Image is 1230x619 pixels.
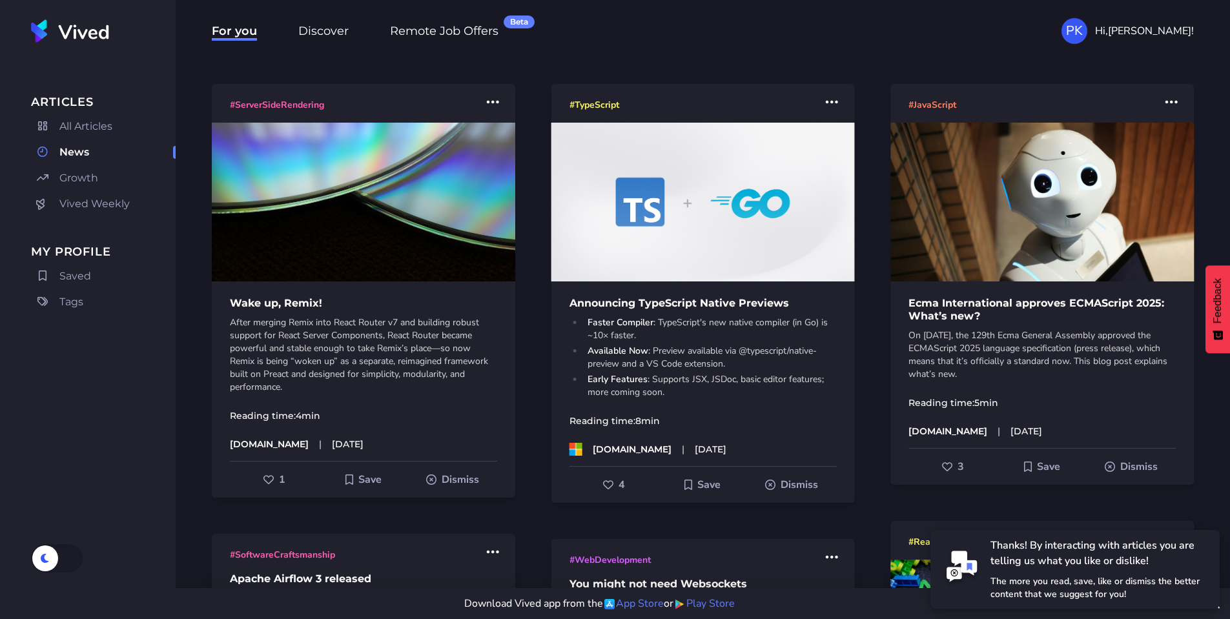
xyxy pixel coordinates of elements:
span: | [682,443,684,456]
time: 5 min [974,397,998,409]
a: Play Store [673,596,735,611]
button: Like [569,473,659,496]
span: Feedback [1212,278,1224,323]
button: Add to Saved For Later [319,468,408,491]
button: More actions [820,89,844,115]
button: More actions [1160,89,1184,115]
p: [DOMAIN_NAME] [908,425,987,438]
a: Announcing TypeScript Native Previews Faster Compiler: TypeScript's new native compiler (in Go) i... [551,112,855,456]
h1: Thanks! By interacting with articles you are telling us what you like or dislike! [990,538,1207,569]
button: Dismiss [747,473,836,496]
h1: Ecma International approves ECMAScript 2025: What’s new? [890,297,1194,323]
span: Growth [59,170,98,186]
p: [DOMAIN_NAME] [593,443,671,456]
button: PKHi,[PERSON_NAME]! [1061,18,1194,44]
time: [DATE] [332,438,364,451]
button: Feedback - Show survey [1205,265,1230,353]
p: Reading time: [551,414,855,427]
h1: Apache Airflow 3 released [212,573,515,585]
div: Beta [504,15,535,28]
img: Vived [31,19,109,43]
span: # WebDevelopment [569,554,651,566]
a: #TypeScript [569,97,619,112]
span: # TypeScript [569,99,619,111]
span: | [998,425,1000,438]
span: News [59,145,89,160]
time: 8 min [635,415,660,427]
a: Growth [31,168,176,188]
a: App Store [603,596,664,611]
li: : TypeScript's new native compiler (in Go) is ~10× faster. [584,316,837,342]
a: #JavaScript [908,97,956,112]
span: # React [908,536,938,548]
a: Vived Weekly [31,194,176,214]
a: Ecma International approves ECMAScript 2025: What’s new?On [DATE], the 129th Ecma General Assembl... [890,112,1194,438]
time: 4 min [296,410,320,421]
button: Like [230,468,319,491]
p: [DOMAIN_NAME] [230,438,309,451]
a: Discover [298,22,349,40]
h1: You might not need Websockets [551,578,855,591]
button: More actions [820,544,844,570]
button: More actions [481,539,505,565]
a: #ServerSideRendering [230,97,324,112]
p: Reading time: [890,396,1194,409]
li: : Preview available via @typescript/native-preview and a VS Code extension. [584,345,837,370]
span: # JavaScript [908,99,956,111]
h1: Announcing TypeScript Native Previews [551,297,855,310]
button: Dismiss [1087,455,1176,478]
span: Remote Job Offers [390,24,498,41]
span: | [319,438,322,451]
p: On [DATE], the 129th Ecma General Assembly approved the ECMAScript 2025 language specification (p... [908,329,1176,381]
button: Like [908,455,998,478]
span: Vived Weekly [59,196,130,212]
a: #React [908,534,938,549]
button: Add to Saved For Later [998,455,1087,478]
p: After merging Remix into React Router v7 and building robust support for React Server Components,... [230,316,497,394]
a: News [31,142,176,163]
a: #SoftwareCraftsmanship [230,547,335,562]
div: PK [1061,18,1087,44]
time: [DATE] [1010,425,1042,438]
strong: Early Features [588,373,648,385]
strong: Faster Compiler [588,316,653,329]
time: [DATE] [695,443,726,456]
span: All Articles [59,119,112,134]
a: Remote Job OffersBeta [390,22,498,40]
span: Hi, [PERSON_NAME] ! [1095,23,1194,39]
span: My Profile [31,243,176,261]
h2: The more you read, save, like or dismiss the better content that we suggest for you! [990,575,1207,601]
button: More actions [481,89,505,115]
span: Saved [59,269,91,284]
span: Articles [31,93,176,111]
h1: Wake up, Remix! [212,297,515,310]
a: #WebDevelopment [569,552,651,567]
a: Tags [31,292,176,312]
span: Tags [59,294,83,310]
a: All Articles [31,116,176,137]
a: Saved [31,266,176,287]
span: # SoftwareCraftsmanship [230,549,335,561]
li: : Supports JSX, JSDoc, basic editor features; more coming soon. [584,373,837,399]
span: # ServerSideRendering [230,99,324,111]
span: Discover [298,24,349,41]
button: Add to Saved For Later [659,473,748,496]
p: Reading time: [212,409,515,422]
a: Wake up, Remix!After merging Remix into React Router v7 and building robust support for React Ser... [212,112,515,451]
a: For you [212,22,257,40]
strong: Available Now [588,345,648,357]
button: More actions [1160,526,1184,552]
button: Dismiss [408,468,497,491]
span: For you [212,24,257,41]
